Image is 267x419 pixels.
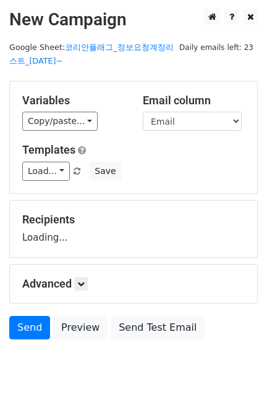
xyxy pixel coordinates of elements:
[175,43,258,52] a: Daily emails left: 23
[9,43,174,66] small: Google Sheet:
[22,277,245,291] h5: Advanced
[9,43,174,66] a: 코리안플래그_정보요청계정리스트_[DATE]~
[9,316,50,339] a: Send
[175,41,258,54] span: Daily emails left: 23
[89,162,121,181] button: Save
[9,9,258,30] h2: New Campaign
[143,94,245,107] h5: Email column
[22,94,124,107] h5: Variables
[22,213,245,226] h5: Recipients
[22,112,98,131] a: Copy/paste...
[22,162,70,181] a: Load...
[111,316,205,339] a: Send Test Email
[22,213,245,245] div: Loading...
[22,143,75,156] a: Templates
[53,316,108,339] a: Preview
